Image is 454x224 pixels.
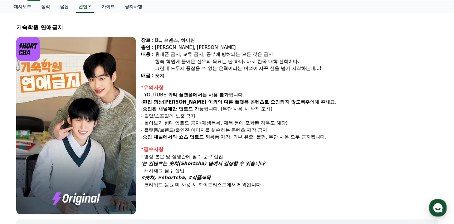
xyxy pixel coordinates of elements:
[20,182,23,187] span: 홈
[141,175,211,180] strong: #숏챠, #shortcha, #작품제목
[55,1,74,13] a: 음원
[155,72,438,79] div: 숏챠
[16,23,438,32] div: 기숙학원 연애금지
[141,91,438,99] p: - YOUTUBE 외 합니다.
[36,1,55,13] a: 실적
[141,99,438,106] p: - 주의해 주세요.
[96,182,104,187] span: 설정
[57,182,65,187] span: 대화
[155,65,438,72] div: 그런데 도무지 종잡을 수 없는 은혁이라는 녀석이 자꾸 선을 넘기 시작하는데...!
[143,106,204,112] strong: 승인된 채널에만 업로드 가능
[97,1,120,13] a: 가이드
[9,1,36,13] a: 대시보드
[155,37,438,44] div: BL, 로맨스, 하이틴
[2,172,41,188] a: 홈
[155,51,438,58] div: 휴대폰 금지, 교류 금지, 공부에 방해되는 모든 것은 금지!
[141,181,438,188] div: - 크리워드 음원 미 사용 시 화이트리스트에서 제외됩니다.
[143,134,210,140] strong: 승인 채널에서의 쇼츠 업로드 외
[141,72,154,79] div: 배급 :
[141,161,266,166] strong: '본 컨텐츠는 숏챠(Shortcha) 앱에서 감상할 수 있습니다'
[141,127,438,134] p: - 플랫폼/브랜드/출연진 이미지를 훼손하는 콘텐츠 제작 금지
[120,1,147,13] a: 공지사항
[173,92,229,98] strong: 타 플랫폼에서는 사용 불가
[16,37,40,61] img: logo
[155,44,438,51] div: [PERSON_NAME], [PERSON_NAME]
[141,146,438,153] div: *필수사항
[141,167,438,174] div: - 해시태그 필수 삽입
[141,51,154,72] div: 내용 :
[141,134,438,141] p: - 롱폼 제작, 외부 유출, 불펌, 무단 사용 모두 금지됩니다.
[141,153,438,160] div: - 영상 본문 및 설명란에 필수 문구 삽입
[141,84,438,91] div: *유의사항
[76,1,94,13] a: 콘텐츠
[81,172,120,188] a: 설정
[41,172,81,188] a: 대화
[143,99,222,105] strong: 편집 영상[PERSON_NAME] 이외의
[155,58,438,65] div: 합숙 학원에 들어온 진우의 목표는 단 하나, 바로 한국 대학 진학이다.
[141,44,154,51] div: 출연 :
[141,105,438,113] p: - 합니다. (무단 사용 시 삭제 조치)
[141,113,438,120] p: - 결말/스포일러 노출 금지
[224,99,305,105] strong: 다른 플랫폼 콘텐츠로 오인되지 않도록
[141,37,154,44] div: 장르 :
[141,119,438,127] p: - 몰아보기 형태 업로드 금지(재생목록, 제목 등에 포함된 경우도 해당)
[16,37,136,214] img: video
